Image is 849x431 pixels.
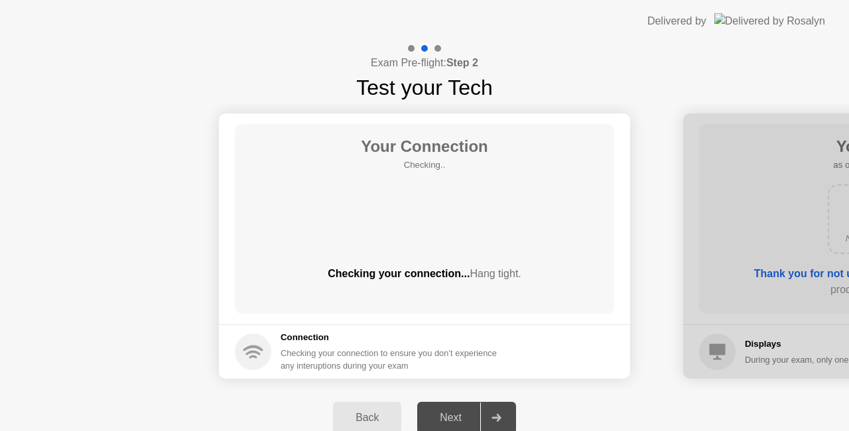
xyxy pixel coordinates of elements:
[361,158,488,172] h5: Checking..
[281,331,505,344] h5: Connection
[470,268,521,279] span: Hang tight.
[337,412,397,424] div: Back
[647,13,706,29] div: Delivered by
[235,266,614,282] div: Checking your connection...
[281,347,505,372] div: Checking your connection to ensure you don’t experience any interuptions during your exam
[356,72,493,103] h1: Test your Tech
[446,57,478,68] b: Step 2
[361,135,488,158] h1: Your Connection
[371,55,478,71] h4: Exam Pre-flight:
[421,412,480,424] div: Next
[714,13,825,29] img: Delivered by Rosalyn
